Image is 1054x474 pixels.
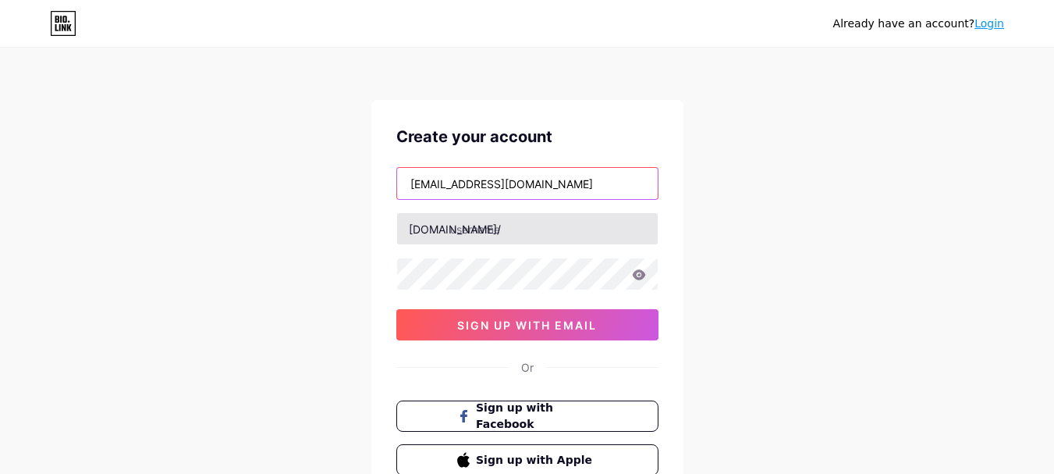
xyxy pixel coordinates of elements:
[974,17,1004,30] a: Login
[521,359,534,376] div: Or
[476,452,597,469] span: Sign up with Apple
[396,125,658,148] div: Create your account
[409,221,501,237] div: [DOMAIN_NAME]/
[396,401,658,432] button: Sign up with Facebook
[397,168,658,199] input: Email
[476,400,597,433] span: Sign up with Facebook
[833,16,1004,32] div: Already have an account?
[396,309,658,340] button: sign up with email
[457,319,597,332] span: sign up with email
[397,213,658,244] input: username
